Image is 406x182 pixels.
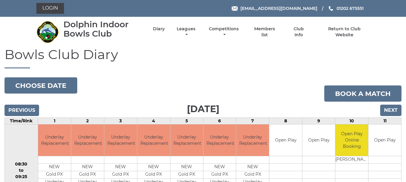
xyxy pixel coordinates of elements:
td: NEW [104,163,137,171]
td: Open Play Online Booking [335,124,368,156]
td: NEW [137,163,170,171]
td: 8 [269,118,302,124]
td: NEW [236,163,269,171]
td: NEW [203,163,236,171]
td: 1 [38,118,71,124]
button: Choose date [5,77,77,94]
h1: Bowls Club Diary [5,47,401,68]
td: Underlay Replacement [137,124,170,156]
a: Email [EMAIL_ADDRESS][DOMAIN_NAME] [232,5,317,12]
input: Previous [5,105,39,116]
td: Open Play [269,124,302,156]
td: NEW [38,163,71,171]
td: Gold PX [38,171,71,178]
td: 3 [104,118,137,124]
a: Club Info [289,26,309,38]
img: Email [232,6,238,11]
td: Underlay Replacement [236,124,269,156]
td: 10 [335,118,368,124]
a: Leagues [175,26,197,38]
td: Gold PX [104,171,137,178]
input: Next [380,105,401,116]
td: 2 [71,118,104,124]
td: Open Play [302,124,335,156]
td: Underlay Replacement [104,124,137,156]
td: [PERSON_NAME] [335,156,368,163]
td: 9 [302,118,335,124]
td: Time/Rink [5,118,38,124]
a: Login [36,3,64,14]
img: Dolphin Indoor Bowls Club [36,21,59,43]
a: Competitions [208,26,240,38]
a: Members list [251,26,278,38]
td: 6 [203,118,236,124]
td: Open Play [368,124,401,156]
td: Gold PX [203,171,236,178]
img: Phone us [329,6,333,11]
a: Phone us 01202 675551 [328,5,364,12]
td: 11 [368,118,401,124]
a: Diary [153,26,165,32]
span: 01202 675551 [337,6,364,11]
td: NEW [71,163,104,171]
a: Return to Club Website [319,26,370,38]
td: Gold PX [170,171,203,178]
td: Underlay Replacement [170,124,203,156]
td: Underlay Replacement [71,124,104,156]
a: Book a match [324,85,401,102]
span: [EMAIL_ADDRESS][DOMAIN_NAME] [240,6,317,11]
td: Underlay Replacement [203,124,236,156]
td: NEW [170,163,203,171]
td: Gold PX [236,171,269,178]
div: Dolphin Indoor Bowls Club [63,20,142,38]
td: Underlay Replacement [38,124,71,156]
td: Gold PX [137,171,170,178]
td: 7 [236,118,269,124]
td: 5 [170,118,203,124]
td: 4 [137,118,170,124]
td: Gold PX [71,171,104,178]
